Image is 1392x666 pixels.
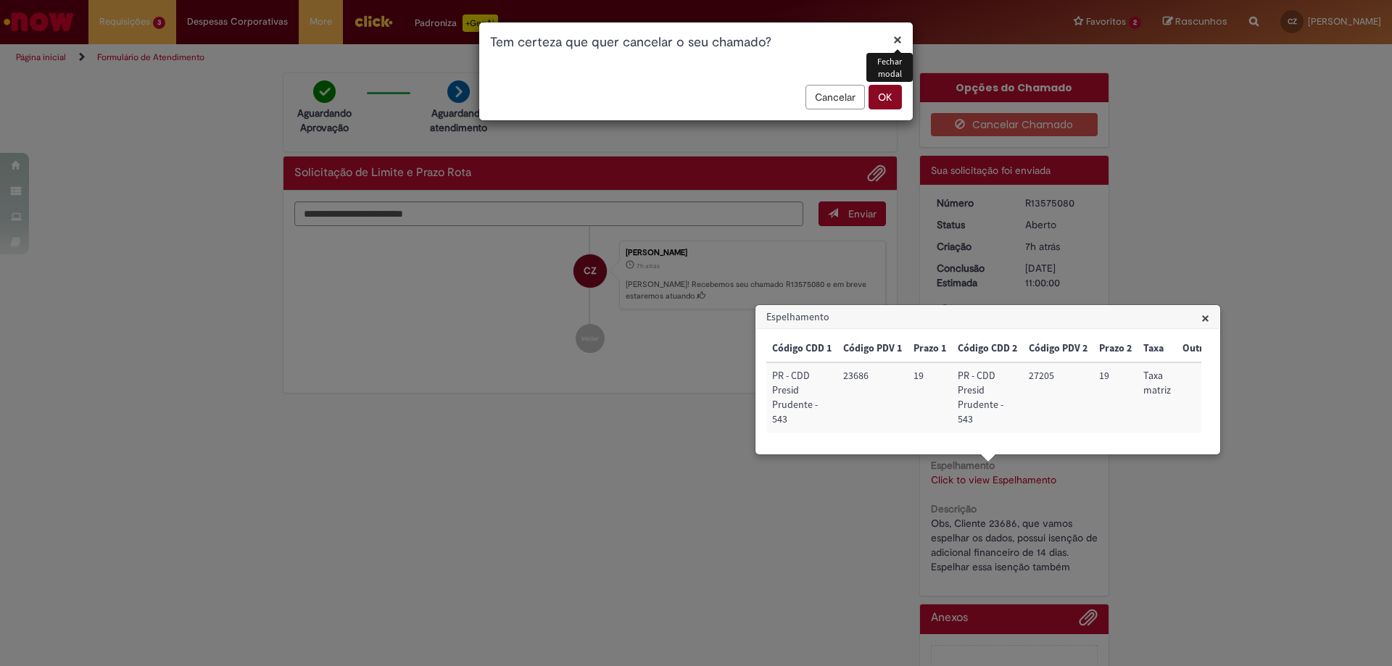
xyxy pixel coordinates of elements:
button: Fechar modal [893,32,902,47]
td: Código PDV 1: 23686 [837,362,908,433]
td: Outra taxa: [1177,362,1235,433]
button: Cancelar [805,85,865,109]
h3: Espelhamento [756,306,1219,329]
td: Prazo 2: 19 [1093,362,1138,433]
td: Prazo 1: 19 [908,362,952,433]
th: Código PDV 1 [837,336,908,362]
th: Código CDD 2 [952,336,1023,362]
th: Código CDD 1 [766,336,837,362]
td: Código PDV 2: 27205 [1023,362,1093,433]
span: × [1201,308,1209,328]
th: Código PDV 2 [1023,336,1093,362]
button: OK [869,85,902,109]
button: Close [1201,310,1209,325]
div: Fechar modal [866,53,913,82]
td: Código CDD 2: PR - CDD Presid Prudente - 543 [952,362,1023,433]
th: Taxa [1138,336,1177,362]
th: Outra taxa [1177,336,1235,362]
td: Código CDD 1: PR - CDD Presid Prudente - 543 [766,362,837,433]
h1: Tem certeza que quer cancelar o seu chamado? [490,33,902,52]
th: Prazo 2 [1093,336,1138,362]
div: Espelhamento [755,304,1221,455]
th: Prazo 1 [908,336,952,362]
td: Taxa: Taxa matriz [1138,362,1177,433]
